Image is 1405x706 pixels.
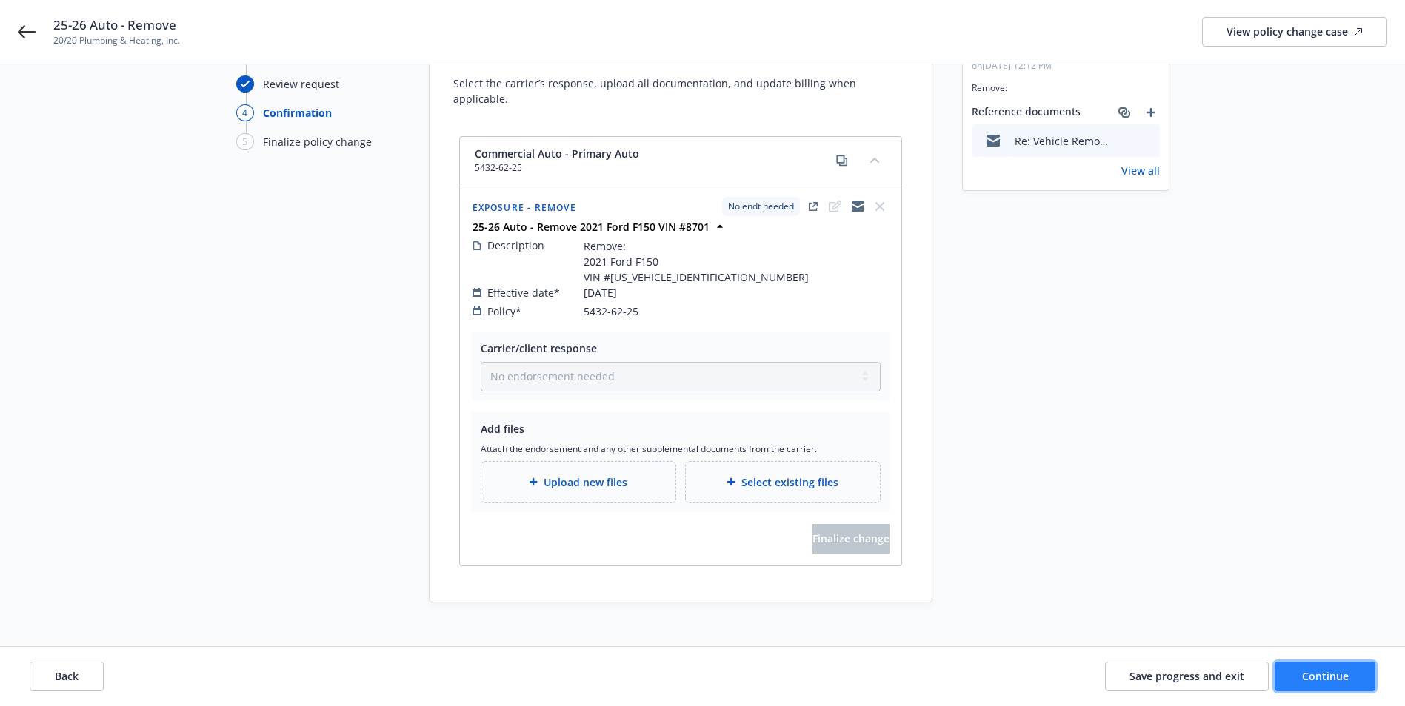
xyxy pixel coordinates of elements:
span: Back [55,669,79,683]
span: Select existing files [741,474,838,490]
button: Finalize change [812,524,890,554]
div: Finalize policy change [263,134,372,149]
span: Finalize change [812,531,890,545]
a: copyLogging [849,198,867,215]
span: Remove: 2021 Ford F150 VIN #[US_VEHICLE_IDENTIFICATION_NUMBER] [584,238,809,285]
a: copy [833,152,851,169]
a: add [1142,104,1160,121]
span: 5432-62-25 [584,303,638,319]
div: 5 [236,133,254,150]
span: Policy* [487,303,521,319]
span: Add files [481,422,524,436]
span: No endt needed [728,200,794,213]
span: 20/20 Plumbing & Heating, Inc. [53,34,180,47]
a: associate [1115,104,1133,121]
span: Continue [1302,669,1349,683]
span: Attach the endorsement and any other supplemental documents from the carrier. [481,443,881,455]
strong: 25-26 Auto - Remove 2021 Ford F150 VIN #8701 [473,220,710,234]
div: Re: Vehicle Removal [1015,133,1111,149]
span: Exposure - Remove [473,201,576,214]
div: Upload new files [481,461,676,503]
button: collapse content [863,148,887,172]
span: Carrier/client response [481,341,597,355]
a: View policy change case [1202,17,1387,47]
span: [DATE] [584,285,617,300]
span: Reference documents [972,104,1081,121]
span: Effective date* [487,285,560,300]
div: Select existing files [685,461,881,503]
div: View policy change case [1227,18,1363,46]
span: 5432-62-25 [475,161,639,175]
button: Continue [1275,662,1375,691]
span: Description [487,238,544,253]
span: edit [827,198,844,215]
div: Confirmation [263,105,332,121]
span: 25-26 Auto - Remove [53,16,180,34]
div: Review request [263,76,339,92]
span: close [871,198,889,215]
button: Back [30,662,104,691]
a: external [804,198,822,215]
span: Remove: [972,81,1160,95]
span: Commercial Auto - Primary Auto [475,146,639,161]
a: View all [1121,163,1160,178]
span: Upload new files [544,474,627,490]
div: 4 [236,104,254,121]
button: Save progress and exit [1105,662,1269,691]
span: Select the carrier’s response, upload all documentation, and update billing when applicable. [453,75,908,107]
div: Commercial Auto - Primary Auto5432-62-25copycollapse content [460,137,901,184]
button: preview file [1141,133,1154,149]
span: Save progress and exit [1129,669,1244,683]
button: download file [1117,133,1129,149]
